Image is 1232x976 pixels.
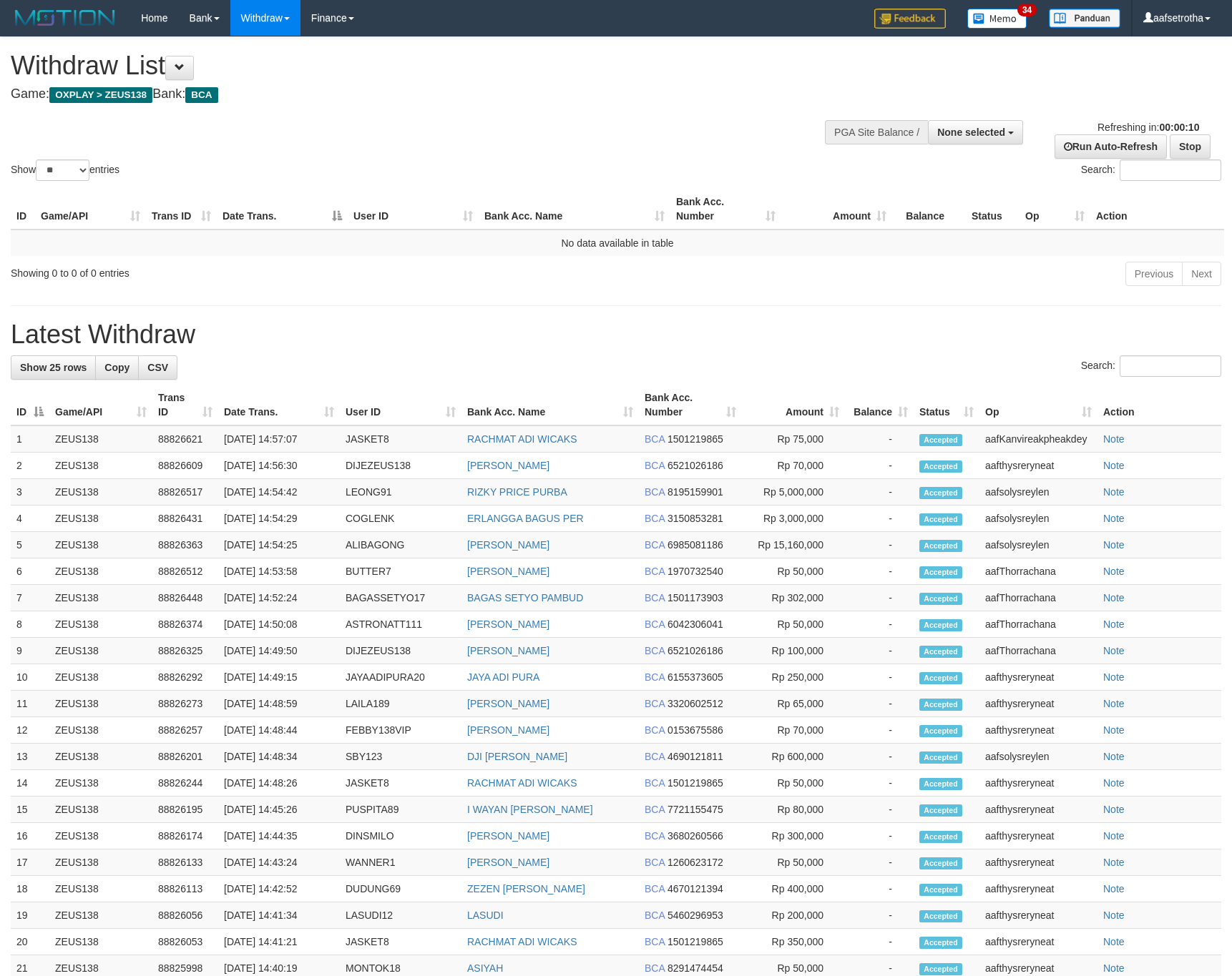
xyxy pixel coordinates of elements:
th: Bank Acc. Name: activate to sort column ascending [461,385,639,425]
span: BCA [645,671,665,683]
td: ZEUS138 [49,506,152,532]
td: Rp 5,000,000 [742,479,845,506]
a: Run Auto-Refresh [1055,134,1167,159]
span: Copy 3150853281 to clipboard [668,513,723,524]
td: Rp 15,160,000 [742,532,845,558]
td: Rp 70,000 [742,717,845,744]
td: - [845,876,914,902]
span: BCA [645,566,665,577]
span: BCA [645,751,665,762]
td: 10 [11,664,49,691]
span: Copy 1501219865 to clipboard [668,433,723,445]
td: - [845,691,914,717]
span: BCA [645,724,665,736]
span: Copy 6042306041 to clipboard [668,618,723,630]
a: Show 25 rows [11,355,96,380]
a: Note [1103,486,1125,498]
img: Feedback.jpg [874,9,946,29]
td: LAILA189 [340,691,461,717]
span: Accepted [919,593,962,605]
span: BCA [645,883,665,894]
td: Rp 3,000,000 [742,506,845,532]
span: BCA [645,486,665,498]
label: Search: [1081,355,1221,377]
a: Note [1103,804,1125,815]
span: Copy 3320602512 to clipboard [668,698,723,709]
span: CSV [147,362,168,373]
span: Copy 4670121394 to clipboard [668,883,723,894]
a: Note [1103,698,1125,709]
td: 88826448 [152,585,218,611]
a: Note [1103,671,1125,683]
span: BCA [645,645,665,656]
td: 88826517 [152,479,218,506]
td: 88826244 [152,770,218,797]
span: BCA [645,777,665,789]
td: 88826056 [152,902,218,929]
td: - [845,849,914,876]
td: [DATE] 14:48:26 [218,770,340,797]
td: - [845,717,914,744]
span: Accepted [919,672,962,684]
a: ERLANGGA BAGUS PER [467,513,584,524]
td: 8 [11,611,49,638]
span: Accepted [919,540,962,552]
td: - [845,744,914,770]
td: 88826512 [152,558,218,585]
td: SBY123 [340,744,461,770]
a: Copy [95,355,139,380]
td: DIJEZEUS138 [340,638,461,664]
span: BCA [645,830,665,842]
td: ZEUS138 [49,797,152,823]
td: ZEUS138 [49,638,152,664]
th: Date Trans.: activate to sort column descending [217,189,348,230]
td: 88826621 [152,425,218,453]
span: BCA [645,857,665,868]
span: BCA [645,618,665,630]
a: Note [1103,618,1125,630]
td: 88826113 [152,876,218,902]
td: [DATE] 14:43:24 [218,849,340,876]
td: - [845,479,914,506]
input: Search: [1120,355,1221,377]
a: RIZKY PRICE PURBA [467,486,567,498]
td: Rp 302,000 [742,585,845,611]
td: aafsolysreylen [979,744,1097,770]
span: Copy 1501173903 to clipboard [668,592,723,603]
th: Amount: activate to sort column ascending [781,189,892,230]
td: aafthysreryneat [979,823,1097,849]
span: Accepted [919,513,962,526]
a: Note [1103,433,1125,445]
td: Rp 50,000 [742,558,845,585]
a: I WAYAN [PERSON_NAME] [467,804,593,815]
td: aafThorrachana [979,585,1097,611]
h4: Game: Bank: [11,87,807,102]
td: DUDUNG69 [340,876,461,902]
a: [PERSON_NAME] [467,698,549,709]
td: - [845,585,914,611]
span: Copy 3680260566 to clipboard [668,830,723,842]
td: [DATE] 14:56:30 [218,453,340,479]
a: Note [1103,751,1125,762]
td: 12 [11,717,49,744]
td: ALIBAGONG [340,532,461,558]
span: Accepted [919,699,962,711]
span: BCA [645,433,665,445]
span: Accepted [919,831,962,843]
span: Accepted [919,646,962,658]
span: Copy 6521026186 to clipboard [668,645,723,656]
a: BAGAS SETYO PAMBUD [467,592,583,603]
a: Note [1103,883,1125,894]
th: Trans ID: activate to sort column ascending [152,385,218,425]
th: User ID: activate to sort column ascending [340,385,461,425]
td: ZEUS138 [49,744,152,770]
img: Button%20Memo.svg [967,9,1027,29]
td: 16 [11,823,49,849]
a: Previous [1125,262,1183,286]
td: LEONG91 [340,479,461,506]
td: ZEUS138 [49,664,152,691]
a: [PERSON_NAME] [467,566,549,577]
strong: 00:00:10 [1159,122,1199,133]
td: JAYAADIPURA20 [340,664,461,691]
td: ZEUS138 [49,691,152,717]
